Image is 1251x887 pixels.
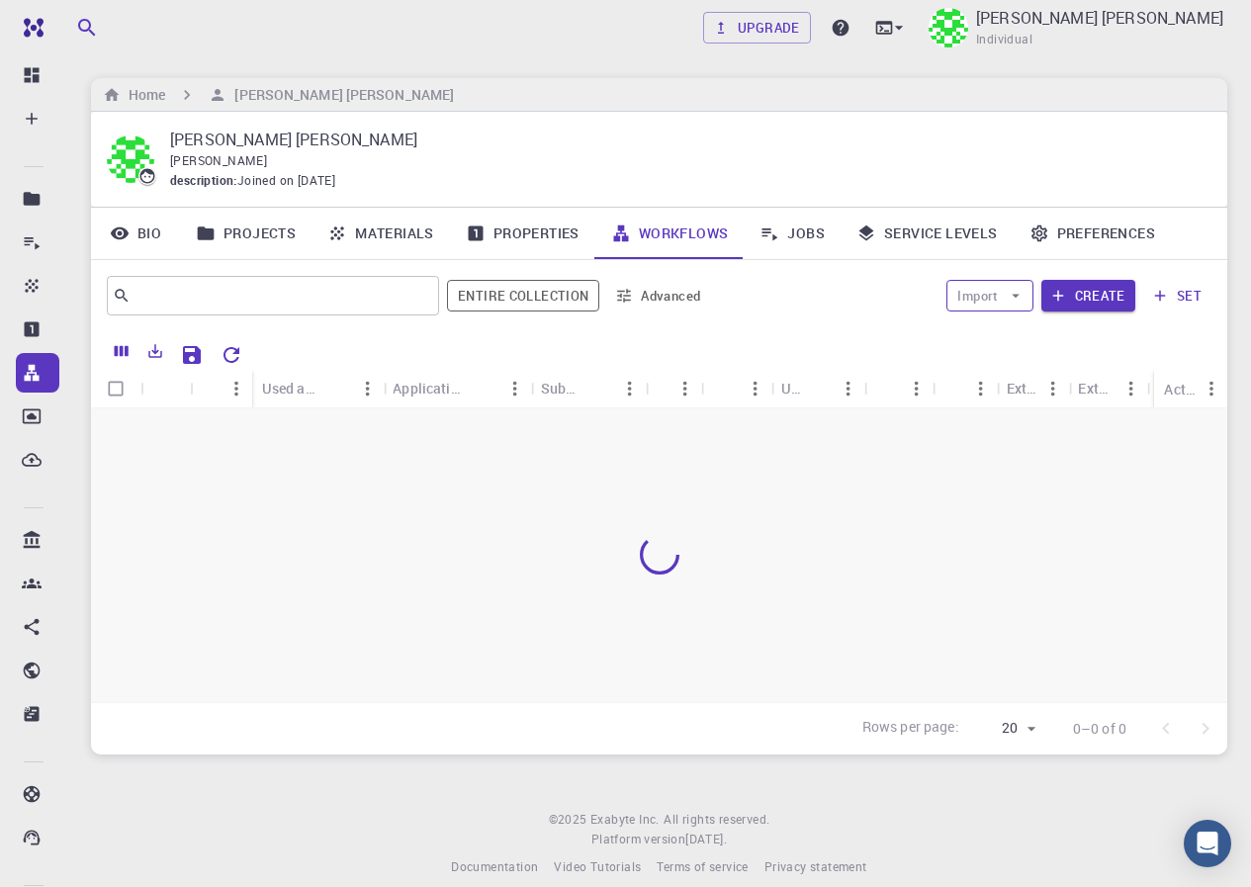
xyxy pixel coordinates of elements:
[57,702,59,726] p: Shared externally
[965,373,997,404] button: Menu
[57,187,59,211] p: Projects
[946,280,1032,311] button: Import
[16,18,44,38] img: logo
[607,280,710,311] button: Advanced
[393,369,468,407] div: Application Version
[1143,280,1211,311] button: set
[57,659,59,682] p: Shared publicly
[685,831,727,846] span: [DATE] .
[1007,369,1037,407] div: Ext+lnk
[57,63,59,87] p: Dashboard
[468,373,499,404] button: Sort
[451,857,538,877] a: Documentation
[595,208,745,259] a: Workflows
[451,858,538,874] span: Documentation
[685,830,727,849] a: [DATE].
[200,373,231,404] button: Sort
[57,317,59,341] p: Properties
[657,857,748,877] a: Terms of service
[901,373,933,404] button: Menu
[740,373,771,404] button: Menu
[447,280,599,311] span: Filter throughout whole library including sets (folders)
[976,30,1032,49] span: Individual
[170,128,1196,151] p: [PERSON_NAME] [PERSON_NAME]
[541,369,582,407] div: Subworkflows
[40,14,110,32] span: Soporte
[997,369,1069,407] div: Ext+lnk
[57,826,59,849] p: Contact Support
[531,369,646,407] div: Subworkflows
[764,857,867,877] a: Privacy statement
[252,369,384,407] div: Used application
[212,335,251,375] button: Reset Explorer Settings
[57,274,59,298] p: Materials
[57,404,59,428] p: Dropbox
[57,615,59,639] p: Shared with me
[873,373,905,404] button: Sort
[57,448,59,472] p: External Uploads
[57,572,59,595] p: Accounts
[138,335,172,367] button: Export
[190,370,252,408] div: Name
[862,717,959,740] p: Rows per page:
[771,369,864,407] div: Up-to-date
[657,858,748,874] span: Terms of service
[582,373,614,404] button: Sort
[976,6,1223,30] p: [PERSON_NAME] [PERSON_NAME]
[591,830,685,849] span: Platform version
[554,858,641,874] span: Video Tutorials
[1014,208,1171,259] a: Preferences
[226,84,454,106] h6: [PERSON_NAME] [PERSON_NAME]
[700,369,771,407] div: Default
[312,208,450,259] a: Materials
[646,369,701,407] div: Tags
[499,373,531,404] button: Menu
[764,858,867,874] span: Privacy statement
[221,373,252,404] button: Menu
[1078,369,1116,407] div: Ext+web
[99,84,458,106] nav: breadcrumb
[614,373,646,404] button: Menu
[967,714,1041,743] div: 20
[319,373,351,404] button: Sort
[170,171,237,191] span: description :
[1068,369,1147,407] div: Ext+web
[450,208,595,259] a: Properties
[180,208,312,259] a: Projects
[744,208,841,259] a: Jobs
[237,171,335,191] span: Joined on [DATE]
[669,373,700,404] button: Menu
[57,782,59,806] p: Documentation
[933,369,997,407] div: Public
[121,84,165,106] h6: Home
[383,369,531,407] div: Application Version
[1154,370,1227,408] div: Actions
[351,373,383,404] button: Menu
[91,208,180,259] a: Bio
[105,335,138,367] button: Columns
[57,361,59,385] p: Workflows
[841,208,1014,259] a: Service Levels
[1184,820,1231,867] div: Open Intercom Messenger
[170,152,267,168] span: [PERSON_NAME]
[929,8,968,47] img: Wilmer Gaspar Espinoza Castillo
[703,12,811,44] a: Upgrade
[590,810,660,830] a: Exabyte Inc.
[172,335,212,375] button: Save Explorer Settings
[1036,373,1068,404] button: Menu
[262,369,320,407] div: Used application
[832,373,863,404] button: Menu
[1164,370,1196,408] div: Actions
[1116,373,1147,404] button: Menu
[554,857,641,877] a: Video Tutorials
[800,373,832,404] button: Sort
[710,373,742,404] button: Sort
[781,369,801,407] div: Up-to-date
[590,811,660,827] span: Exabyte Inc.
[447,280,599,311] button: Entire collection
[863,369,933,407] div: Shared
[664,810,769,830] span: All rights reserved.
[1073,719,1126,739] p: 0–0 of 0
[1041,280,1135,311] button: Create
[140,370,190,408] div: Icon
